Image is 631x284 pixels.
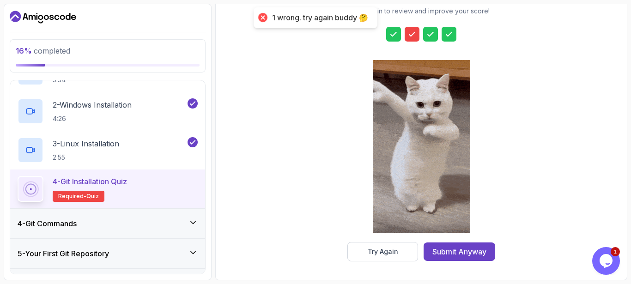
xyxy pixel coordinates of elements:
button: Try Again [347,242,418,261]
span: completed [16,46,70,55]
button: 4-Git Commands [10,209,205,238]
img: cool-cat [373,60,470,233]
h3: 5 - Your First Git Repository [18,248,109,259]
iframe: chat widget [592,247,622,275]
p: 3 - Linux Installation [53,138,119,149]
div: 1 wrong. try again buddy 🤔 [272,13,368,23]
button: 3-Linux Installation2:55 [18,137,198,163]
p: 4 - Git Installation Quiz [53,176,127,187]
span: Required- [58,193,86,200]
button: Submit Anyway [424,242,495,261]
div: Submit Anyway [432,246,486,257]
button: 4-Git Installation QuizRequired-quiz [18,176,198,202]
button: 5-Your First Git Repository [10,239,205,268]
div: Try Again [368,247,398,256]
button: 2-Windows Installation4:26 [18,98,198,124]
p: 2:55 [53,153,119,162]
p: 4:26 [53,114,132,123]
h3: 4 - Git Commands [18,218,77,229]
p: 2 - Windows Installation [53,99,132,110]
span: 16 % [16,46,32,55]
a: Dashboard [10,10,76,24]
p: Try Again to review and improve your score! [353,6,490,16]
span: quiz [86,193,99,200]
